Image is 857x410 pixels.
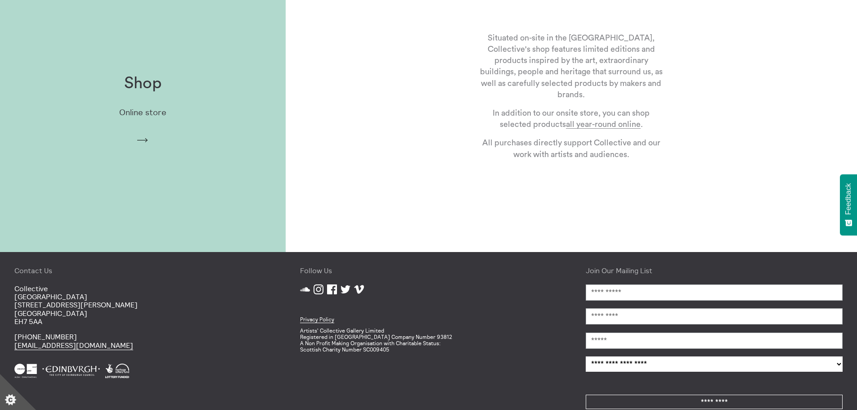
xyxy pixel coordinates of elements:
p: Situated on-site in the [GEOGRAPHIC_DATA], Collective's shop features limited editions and produc... [479,32,664,100]
h1: Shop [124,74,162,93]
button: Feedback - Show survey [840,174,857,235]
a: all year-round online [566,120,641,129]
p: All purchases directly support Collective and our work with artists and audiences. [479,137,664,160]
a: [EMAIL_ADDRESS][DOMAIN_NAME] [14,341,133,350]
p: Artists' Collective Gallery Limited Registered in [GEOGRAPHIC_DATA] Company Number 93812 A Non Pr... [300,328,557,352]
img: City Of Edinburgh Council White [42,364,100,378]
p: Online store [119,108,166,117]
h4: Contact Us [14,266,271,275]
p: Collective [GEOGRAPHIC_DATA] [STREET_ADDRESS][PERSON_NAME] [GEOGRAPHIC_DATA] EH7 5AA [14,284,271,326]
p: [PHONE_NUMBER] [14,333,271,349]
h4: Follow Us [300,266,557,275]
h4: Join Our Mailing List [586,266,843,275]
span: Feedback [844,183,853,215]
p: In addition to our onsite store, you can shop selected products . [479,108,664,130]
img: Heritage Lottery Fund [105,364,129,378]
a: Privacy Policy [300,316,334,323]
img: Creative Scotland [14,364,37,378]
